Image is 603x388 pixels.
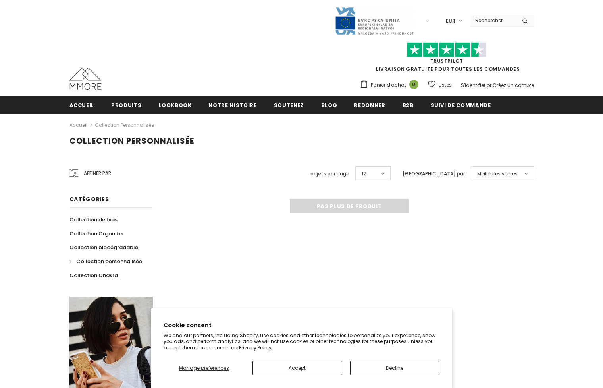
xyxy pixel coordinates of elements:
[431,101,491,109] span: Suivi de commande
[493,82,534,89] a: Créez un compte
[164,361,245,375] button: Manage preferences
[76,258,142,265] span: Collection personnalisée
[354,96,385,114] a: Redonner
[335,17,414,24] a: Javni Razpis
[403,170,465,178] label: [GEOGRAPHIC_DATA] par
[69,213,118,227] a: Collection de bois
[179,365,229,371] span: Manage preferences
[409,80,418,89] span: 0
[430,58,463,64] a: TrustPilot
[69,272,118,279] span: Collection Chakra
[208,101,256,109] span: Notre histoire
[335,6,414,35] img: Javni Razpis
[470,15,516,26] input: Search Site
[111,101,141,109] span: Produits
[239,344,272,351] a: Privacy Policy
[321,96,337,114] a: Blog
[439,81,452,89] span: Listes
[69,216,118,223] span: Collection de bois
[95,122,154,128] a: Collection personnalisée
[428,78,452,92] a: Listes
[407,42,486,58] img: Faites confiance aux étoiles pilotes
[274,101,304,109] span: soutenez
[274,96,304,114] a: soutenez
[164,332,440,351] p: We and our partners, including Shopify, use cookies and other technologies to personalize your ex...
[111,96,141,114] a: Produits
[371,81,406,89] span: Panier d'achat
[69,135,194,146] span: Collection personnalisée
[477,170,518,178] span: Meilleures ventes
[431,96,491,114] a: Suivi de commande
[69,96,94,114] a: Accueil
[310,170,349,178] label: objets par page
[69,244,138,251] span: Collection biodégradable
[252,361,342,375] button: Accept
[84,169,111,178] span: Affiner par
[446,17,455,25] span: EUR
[69,227,123,241] a: Collection Organika
[69,68,101,90] img: Cas MMORE
[403,101,414,109] span: B2B
[360,79,422,91] a: Panier d'achat 0
[360,46,534,72] span: LIVRAISON GRATUITE POUR TOUTES LES COMMANDES
[69,195,109,203] span: Catégories
[69,101,94,109] span: Accueil
[69,268,118,282] a: Collection Chakra
[69,120,87,130] a: Accueil
[158,101,191,109] span: Lookbook
[403,96,414,114] a: B2B
[362,170,366,178] span: 12
[164,321,440,330] h2: Cookie consent
[354,101,385,109] span: Redonner
[208,96,256,114] a: Notre histoire
[69,241,138,254] a: Collection biodégradable
[461,82,485,89] a: S'identifier
[487,82,491,89] span: or
[158,96,191,114] a: Lookbook
[69,254,142,268] a: Collection personnalisée
[350,361,440,375] button: Decline
[69,230,123,237] span: Collection Organika
[321,101,337,109] span: Blog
